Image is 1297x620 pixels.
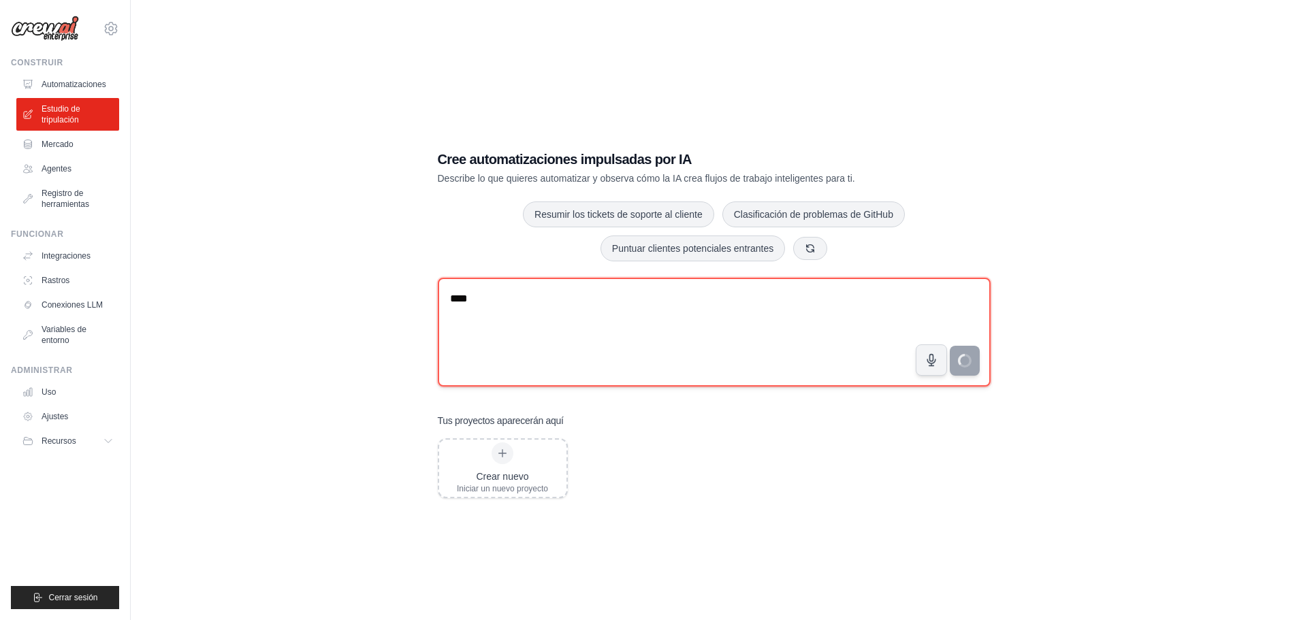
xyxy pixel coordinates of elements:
[11,16,79,42] img: Logo
[722,201,905,227] button: Clasificación de problemas de GitHub
[42,189,89,209] font: Registro de herramientas
[42,251,91,261] font: Integraciones
[612,243,773,254] font: Puntuar clientes potenciales entrantes
[534,209,703,220] font: Resumir los tickets de soporte al cliente
[16,74,119,95] a: Automatizaciones
[42,140,74,149] font: Mercado
[42,412,68,421] font: Ajustes
[11,365,73,375] font: Administrar
[438,152,692,167] font: Cree automatizaciones impulsadas por IA
[11,229,63,239] font: Funcionar
[457,484,548,493] font: Iniciar un nuevo proyecto
[48,593,97,602] font: Cerrar sesión
[476,471,528,482] font: Crear nuevo
[601,235,785,261] button: Puntuar clientes potenciales entrantes
[16,133,119,155] a: Mercado
[916,344,947,376] button: Haga clic para decir su idea de automatización
[16,430,119,452] button: Recursos
[42,164,71,174] font: Agentes
[42,300,103,310] font: Conexiones LLM
[42,387,56,397] font: Uso
[1229,555,1297,620] iframe: Widget de chat
[16,270,119,291] a: Rastros
[16,406,119,427] a: Ajustes
[11,586,119,609] button: Cerrar sesión
[16,245,119,267] a: Integraciones
[16,98,119,131] a: Estudio de tripulación
[16,158,119,180] a: Agentes
[42,104,80,125] font: Estudio de tripulación
[16,381,119,403] a: Uso
[42,325,86,345] font: Variables de entorno
[438,415,564,426] font: Tus proyectos aparecerán aquí
[11,58,63,67] font: Construir
[523,201,714,227] button: Resumir los tickets de soporte al cliente
[16,294,119,316] a: Conexiones LLM
[16,319,119,351] a: Variables de entorno
[16,182,119,215] a: Registro de herramientas
[42,80,106,89] font: Automatizaciones
[438,173,855,184] font: Describe lo que quieres automatizar y observa cómo la IA crea flujos de trabajo inteligentes para...
[42,436,76,446] font: Recursos
[734,209,893,220] font: Clasificación de problemas de GitHub
[793,237,827,260] button: Obtenga nuevas sugerencias
[42,276,69,285] font: Rastros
